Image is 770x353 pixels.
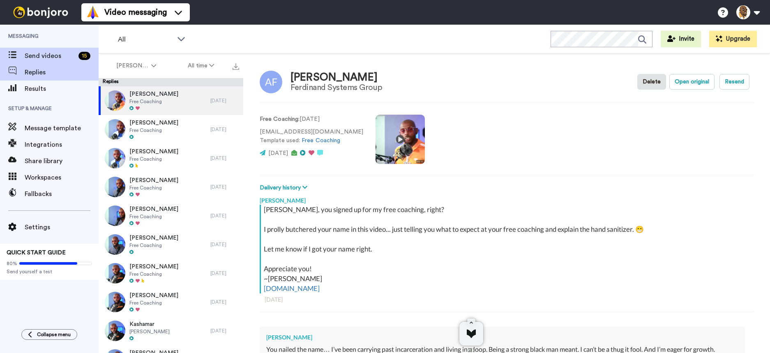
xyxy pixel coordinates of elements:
[25,189,99,199] span: Fallbacks
[129,127,178,134] span: Free Coaching
[25,84,99,94] span: Results
[290,83,383,92] div: Ferdinand Systems Group
[129,291,178,300] span: [PERSON_NAME]
[25,140,99,150] span: Integrations
[210,97,239,104] div: [DATE]
[25,173,99,182] span: Workspaces
[637,74,666,90] button: Delete
[25,123,99,133] span: Message template
[129,119,178,127] span: [PERSON_NAME]
[719,74,749,90] button: Resend
[99,78,243,86] div: Replies
[25,67,99,77] span: Replies
[129,242,178,249] span: Free Coaching
[233,63,239,70] img: export.svg
[99,115,243,144] a: [PERSON_NAME]Free Coaching[DATE]
[268,150,288,156] span: [DATE]
[129,213,178,220] span: Free Coaching
[210,155,239,162] div: [DATE]
[104,7,167,18] span: Video messaging
[105,177,125,197] img: 713f02cf-ab93-4456-9500-62e031bc03de-thumb.jpg
[129,176,178,185] span: [PERSON_NAME]
[105,119,125,140] img: e8518a6a-872b-4861-8f87-d91d35fe66dd-thumb.jpg
[129,90,178,98] span: [PERSON_NAME]
[129,320,170,328] span: Kashamar
[172,58,231,73] button: All time
[210,212,239,219] div: [DATE]
[78,52,90,60] div: 15
[129,263,178,271] span: [PERSON_NAME]
[25,222,99,232] span: Settings
[118,35,173,44] span: All
[99,144,243,173] a: [PERSON_NAME]Free Coaching[DATE]
[129,98,178,105] span: Free Coaching
[10,7,71,18] img: bj-logo-header-white.svg
[210,299,239,305] div: [DATE]
[290,72,383,83] div: [PERSON_NAME]
[7,260,17,267] span: 80%
[260,128,363,145] p: [EMAIL_ADDRESS][DOMAIN_NAME] Template used:
[210,270,239,277] div: [DATE]
[129,271,178,277] span: Free Coaching
[25,156,99,166] span: Share library
[129,156,178,162] span: Free Coaching
[25,51,75,61] span: Send videos
[105,263,125,284] img: 3244422a-7207-454c-ba13-d94a0da3da6c-thumb.jpg
[105,234,125,255] img: af8fb473-f977-4a5b-b835-7dd8c65fdbb3-thumb.jpg
[99,173,243,201] a: [PERSON_NAME]Free Coaching[DATE]
[302,138,340,143] a: Free Coaching
[260,71,282,93] img: Image of Andre Ferdinand
[264,284,320,293] a: [DOMAIN_NAME]
[99,288,243,316] a: [PERSON_NAME]Free Coaching[DATE]
[266,333,739,341] div: [PERSON_NAME]
[129,185,178,191] span: Free Coaching
[129,205,178,213] span: [PERSON_NAME]
[99,86,243,115] a: [PERSON_NAME]Free Coaching[DATE]
[7,250,66,256] span: QUICK START GUIDE
[21,329,77,340] button: Collapse menu
[210,328,239,334] div: [DATE]
[105,90,125,111] img: 1bc40d8e-609b-4af7-ad74-59c857781cd9-thumb.jpg
[105,205,125,226] img: 647bb73d-5a0a-497d-824c-413ed12e1b7f-thumb.jpg
[105,321,125,341] img: a3e3e93a-8506-4aea-b629-5f9cc938259a-thumb.jpg
[105,148,125,168] img: e359e3a2-84bb-491e-8583-4079cb155fb0-thumb.jpg
[210,241,239,248] div: [DATE]
[116,62,150,70] span: [PERSON_NAME]
[129,234,178,242] span: [PERSON_NAME]
[661,31,701,47] button: Invite
[99,230,243,259] a: [PERSON_NAME]Free Coaching[DATE]
[129,300,178,306] span: Free Coaching
[265,295,749,304] div: [DATE]
[86,6,99,19] img: vm-color.svg
[210,184,239,190] div: [DATE]
[99,316,243,345] a: Kashamar[PERSON_NAME][DATE]
[105,292,125,312] img: 651f0309-82cd-4c70-a8ac-01ed7f7fc15c-thumb.jpg
[669,74,715,90] button: Open original
[99,201,243,230] a: [PERSON_NAME]Free Coaching[DATE]
[99,259,243,288] a: [PERSON_NAME]Free Coaching[DATE]
[129,328,170,335] span: [PERSON_NAME]
[230,60,242,72] button: Export all results that match these filters now.
[7,268,92,275] span: Send yourself a test
[100,58,172,73] button: [PERSON_NAME]
[709,31,757,47] button: Upgrade
[37,331,71,338] span: Collapse menu
[260,115,363,124] p: : [DATE]
[129,148,178,156] span: [PERSON_NAME]
[260,192,754,205] div: [PERSON_NAME]
[260,116,298,122] strong: Free Coaching
[264,205,752,293] div: [PERSON_NAME], you signed up for my free coaching, right? I prolly butchered your name in this vi...
[260,183,310,192] button: Delivery history
[210,126,239,133] div: [DATE]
